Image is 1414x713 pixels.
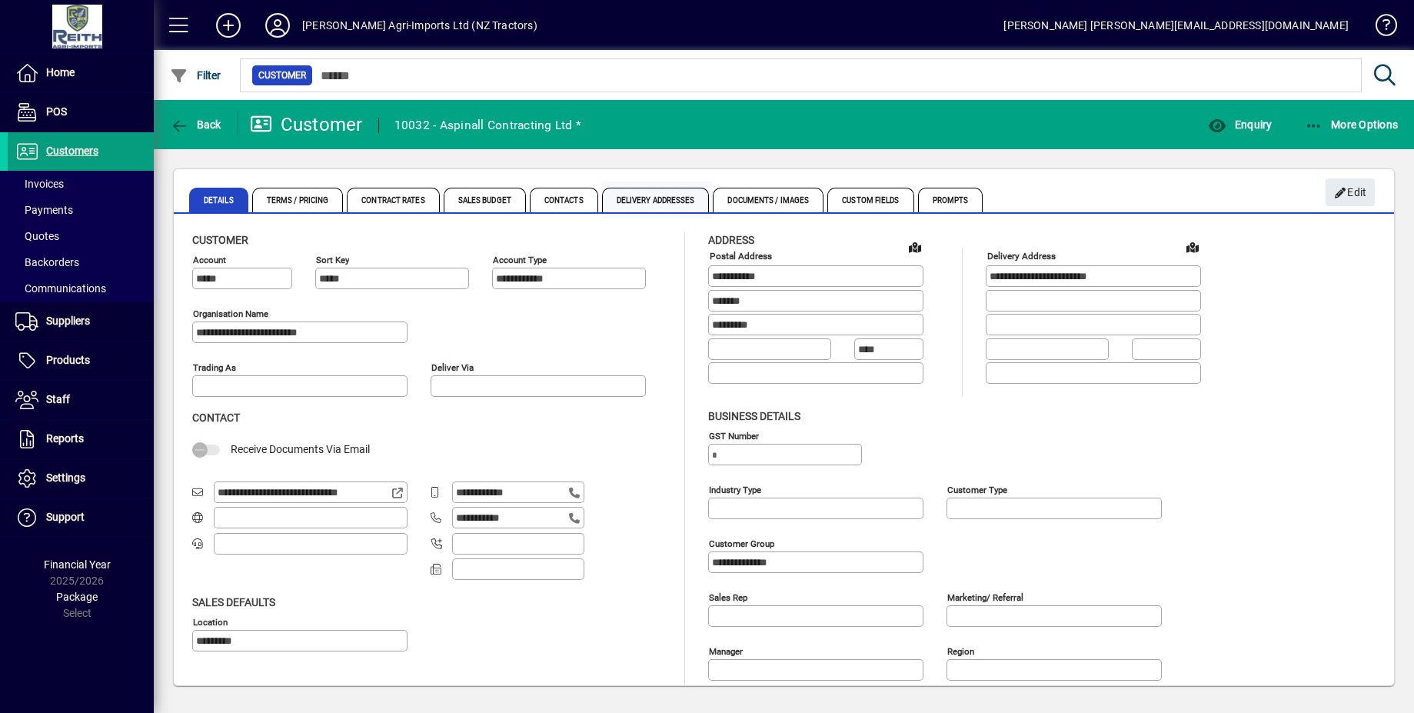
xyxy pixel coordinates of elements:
span: Sales defaults [192,596,275,608]
div: Customer [250,112,363,137]
mat-label: Account Type [493,255,547,265]
button: Filter [166,62,225,89]
span: Edit [1334,180,1367,205]
a: View on map [1180,235,1205,259]
a: Home [8,54,154,92]
button: More Options [1301,111,1402,138]
app-page-header-button: Back [154,111,238,138]
span: Delivery Addresses [602,188,710,212]
mat-label: Sort key [316,255,349,265]
mat-label: Deliver via [431,362,474,373]
mat-label: Trading as [193,362,236,373]
span: Back [170,118,221,131]
span: POS [46,105,67,118]
a: Products [8,342,154,380]
span: Reports [46,432,84,445]
span: Enquiry [1208,118,1272,131]
span: Invoices [15,178,64,190]
span: Home [46,66,75,78]
span: Details [189,188,248,212]
button: Edit [1326,178,1375,206]
div: 10032 - Aspinall Contracting Ltd * [394,113,582,138]
span: Customers [46,145,98,157]
div: [PERSON_NAME] Agri-Imports Ltd (NZ Tractors) [302,13,537,38]
a: Payments [8,197,154,223]
span: Prompts [918,188,983,212]
a: Quotes [8,223,154,249]
span: Contacts [530,188,598,212]
span: Communications [15,282,106,295]
span: Documents / Images [713,188,823,212]
span: More Options [1305,118,1399,131]
a: Backorders [8,249,154,275]
span: Payments [15,204,73,216]
button: Back [166,111,225,138]
span: Settings [46,471,85,484]
span: Sales Budget [444,188,526,212]
button: Add [204,12,253,39]
a: Settings [8,459,154,498]
span: Customer [192,234,248,246]
a: Invoices [8,171,154,197]
a: Communications [8,275,154,302]
span: Quotes [15,230,59,242]
span: Products [46,354,90,366]
mat-label: Region [947,645,974,656]
span: Custom Fields [827,188,913,212]
mat-label: Industry type [709,484,761,495]
a: Support [8,498,154,537]
a: POS [8,93,154,132]
span: Customer [258,68,306,83]
a: Reports [8,420,154,458]
button: Enquiry [1204,111,1276,138]
mat-label: GST Number [709,430,759,441]
mat-label: Customer group [709,538,774,548]
mat-label: Location [193,616,228,627]
mat-label: Organisation name [193,308,268,319]
span: Financial Year [44,558,111,571]
mat-label: Manager [709,645,743,656]
span: Receive Documents Via Email [231,443,370,455]
div: [PERSON_NAME] [PERSON_NAME][EMAIL_ADDRESS][DOMAIN_NAME] [1003,13,1349,38]
a: View on map [903,235,927,259]
span: Terms / Pricing [252,188,344,212]
button: Profile [253,12,302,39]
span: Suppliers [46,315,90,327]
a: Suppliers [8,302,154,341]
span: Address [708,234,754,246]
mat-label: Customer type [947,484,1007,495]
span: Business details [708,410,800,422]
a: Staff [8,381,154,419]
span: Contact [192,411,240,424]
span: Backorders [15,256,79,268]
span: Contract Rates [347,188,439,212]
span: Staff [46,393,70,405]
mat-label: Sales rep [709,591,747,602]
span: Filter [170,69,221,82]
a: Knowledge Base [1364,3,1395,53]
mat-label: Marketing/ Referral [947,591,1023,602]
mat-label: Account [193,255,226,265]
span: Support [46,511,85,523]
span: Package [56,591,98,603]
